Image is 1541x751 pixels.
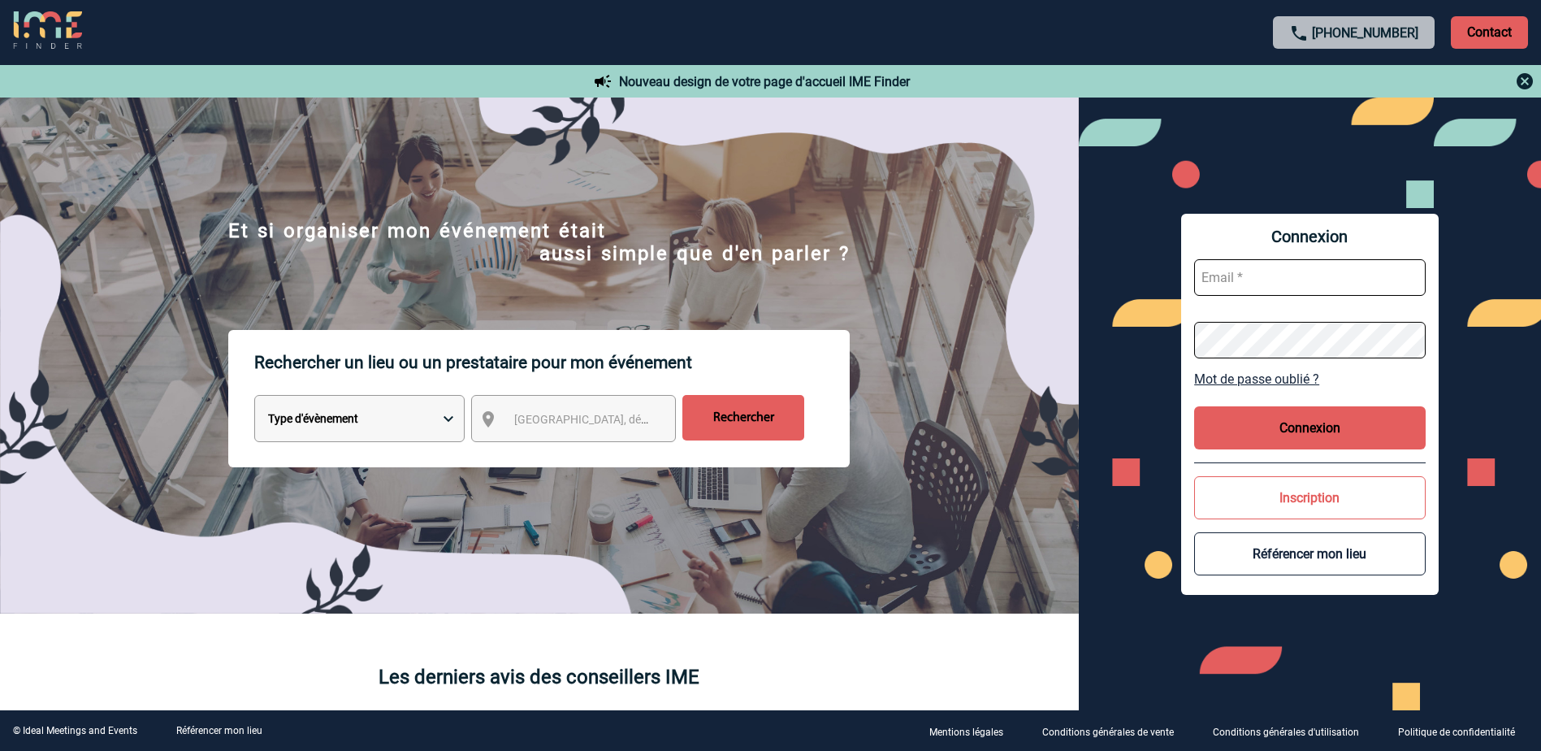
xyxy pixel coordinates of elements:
[1289,24,1309,43] img: call-24-px.png
[1213,727,1359,738] p: Conditions générales d'utilisation
[1312,25,1418,41] a: [PHONE_NUMBER]
[1194,532,1426,575] button: Référencer mon lieu
[1194,259,1426,296] input: Email *
[1029,723,1200,739] a: Conditions générales de vente
[1200,723,1385,739] a: Conditions générales d'utilisation
[1451,16,1528,49] p: Contact
[254,330,850,395] p: Rechercher un lieu ou un prestataire pour mon événement
[13,725,137,736] div: © Ideal Meetings and Events
[1194,227,1426,246] span: Connexion
[1385,723,1541,739] a: Politique de confidentialité
[1194,476,1426,519] button: Inscription
[916,723,1029,739] a: Mentions légales
[176,725,262,736] a: Référencer mon lieu
[1042,727,1174,738] p: Conditions générales de vente
[682,395,804,441] input: Rechercher
[514,413,740,426] span: [GEOGRAPHIC_DATA], département, région...
[929,727,1003,738] p: Mentions légales
[1194,371,1426,387] a: Mot de passe oublié ?
[1398,727,1515,738] p: Politique de confidentialité
[1194,406,1426,449] button: Connexion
